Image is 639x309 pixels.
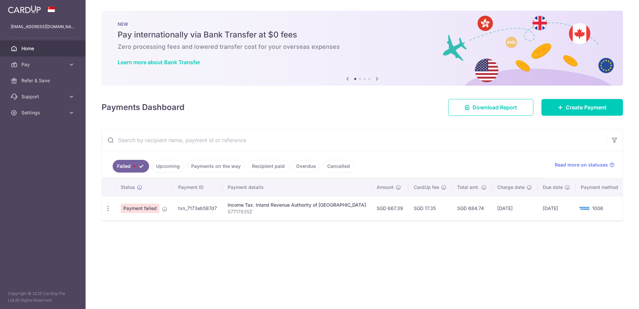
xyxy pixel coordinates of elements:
h5: Pay internationally via Bank Transfer at $0 fees [118,29,607,40]
span: CardUp fee [414,184,439,191]
a: Recipient paid [248,160,289,173]
span: Read more on statuses [555,162,608,168]
a: Failed [113,160,149,173]
th: Payment ID [173,179,222,196]
a: Overdue [292,160,320,173]
td: [DATE] [537,196,576,220]
td: SGD 684.74 [452,196,492,220]
span: Pay [21,61,66,68]
span: Home [21,45,66,52]
a: Learn more about Bank Transfer [118,59,200,66]
a: Read more on statuses [555,162,615,168]
span: Create Payment [566,103,607,111]
th: Payment method [576,179,626,196]
a: Upcoming [152,160,184,173]
span: Support [21,93,66,100]
span: Refer & Save [21,77,66,84]
img: Bank Card [578,204,591,212]
p: [EMAIL_ADDRESS][DOMAIN_NAME] [11,23,75,30]
p: S7717835Z [228,208,366,215]
td: txn_7173eb587d7 [173,196,222,220]
td: SGD 667.39 [371,196,408,220]
span: Settings [21,109,66,116]
span: Payment failed [121,204,159,213]
a: Cancelled [323,160,354,173]
a: Download Report [448,99,533,116]
span: Status [121,184,135,191]
p: NEW [118,21,607,27]
h6: Zero processing fees and lowered transfer cost for your overseas expenses [118,43,607,51]
span: Amount [377,184,394,191]
span: Charge date [497,184,525,191]
a: Payments on the way [187,160,245,173]
th: Payment details [222,179,371,196]
span: Due date [543,184,563,191]
span: Total amt. [457,184,479,191]
a: Create Payment [541,99,623,116]
span: 1006 [592,205,603,211]
td: [DATE] [492,196,537,220]
input: Search by recipient name, payment id or reference [102,129,607,151]
td: SGD 17.35 [408,196,452,220]
img: Bank transfer banner [102,11,623,86]
span: Download Report [473,103,517,111]
img: CardUp [8,5,41,13]
h4: Payments Dashboard [102,101,184,113]
div: Income Tax. Inland Revenue Authority of [GEOGRAPHIC_DATA] [228,202,366,208]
